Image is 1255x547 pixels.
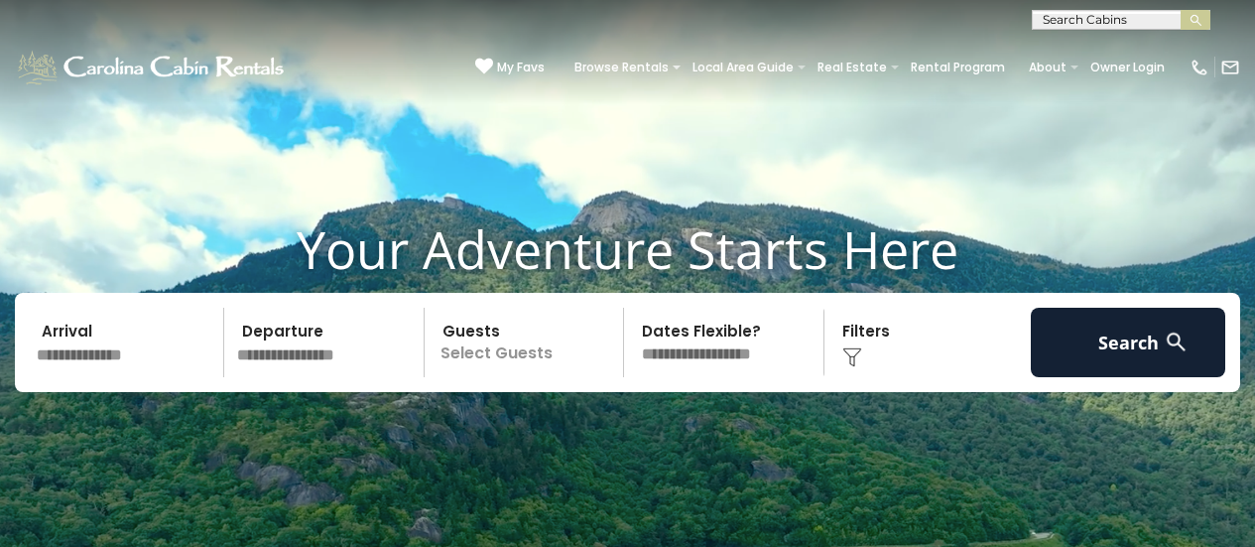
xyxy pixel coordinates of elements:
a: My Favs [475,58,545,77]
img: mail-regular-white.png [1220,58,1240,77]
span: My Favs [497,59,545,76]
p: Select Guests [431,308,624,377]
a: Rental Program [901,54,1015,81]
a: About [1019,54,1076,81]
img: filter--v1.png [842,347,862,367]
a: Real Estate [808,54,897,81]
a: Owner Login [1080,54,1175,81]
button: Search [1031,308,1225,377]
img: phone-regular-white.png [1190,58,1209,77]
a: Local Area Guide [683,54,804,81]
a: Browse Rentals [565,54,679,81]
h1: Your Adventure Starts Here [15,218,1240,280]
img: White-1-1-2.png [15,48,290,87]
img: search-regular-white.png [1164,330,1189,354]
